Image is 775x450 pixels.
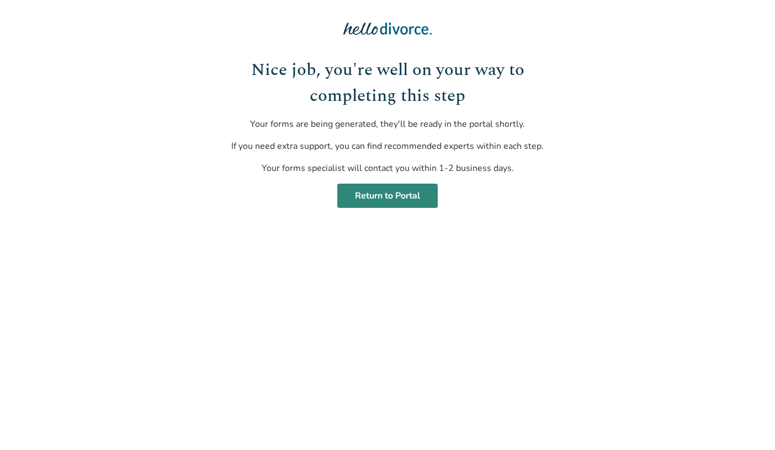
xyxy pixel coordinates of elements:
[343,18,432,40] img: Hello Divorce Logo
[221,162,554,175] p: Your forms specialist will contact you within 1-2 business days.
[337,184,438,208] a: Return to Portal
[221,140,554,153] p: If you need extra support, you can find recommended experts within each step.
[221,57,554,109] h1: Nice job, you're well on your way to completing this step
[221,117,554,131] p: Your forms are being generated, they'll be ready in the portal shortly.
[720,397,775,450] iframe: Chat Widget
